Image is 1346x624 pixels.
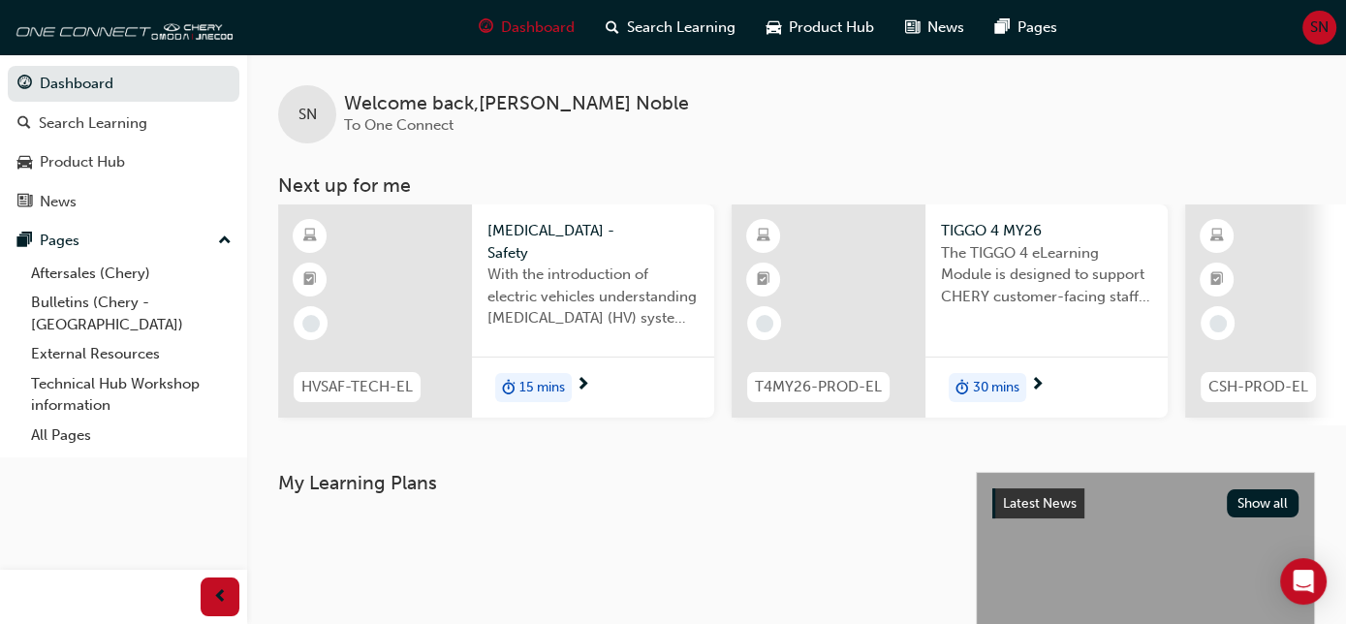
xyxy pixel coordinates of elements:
[1210,224,1224,249] span: learningResourceType_ELEARNING-icon
[17,115,31,133] span: search-icon
[40,151,125,173] div: Product Hub
[8,62,239,223] button: DashboardSearch LearningProduct HubNews
[17,154,32,172] span: car-icon
[303,267,317,293] span: booktick-icon
[992,488,1299,519] a: Latest NewsShow all
[501,16,575,39] span: Dashboard
[487,220,699,264] span: [MEDICAL_DATA] - Safety
[39,112,147,135] div: Search Learning
[890,8,980,47] a: news-iconNews
[8,223,239,259] button: Pages
[8,144,239,180] a: Product Hub
[905,16,920,40] span: news-icon
[1030,377,1045,394] span: next-icon
[627,16,736,39] span: Search Learning
[8,66,239,102] a: Dashboard
[757,267,770,293] span: booktick-icon
[40,230,79,252] div: Pages
[10,8,233,47] img: oneconnect
[17,194,32,211] span: news-icon
[755,376,882,398] span: T4MY26-PROD-EL
[23,369,239,421] a: Technical Hub Workshop information
[1280,558,1327,605] div: Open Intercom Messenger
[463,8,590,47] a: guage-iconDashboard
[8,106,239,141] a: Search Learning
[487,264,699,329] span: With the introduction of electric vehicles understanding [MEDICAL_DATA] (HV) systems is critical ...
[576,377,590,394] span: next-icon
[973,377,1019,399] span: 30 mins
[213,585,228,609] span: prev-icon
[218,229,232,254] span: up-icon
[502,375,516,400] span: duration-icon
[1017,16,1057,39] span: Pages
[344,116,454,134] span: To One Connect
[298,104,317,126] span: SN
[23,259,239,289] a: Aftersales (Chery)
[927,16,964,39] span: News
[751,8,890,47] a: car-iconProduct Hub
[302,315,320,332] span: learningRecordVerb_NONE-icon
[1210,267,1224,293] span: booktick-icon
[732,204,1168,418] a: T4MY26-PROD-ELTIGGO 4 MY26The TIGGO 4 eLearning Module is designed to support CHERY customer-faci...
[278,472,945,494] h3: My Learning Plans
[40,191,77,213] div: News
[247,174,1346,197] h3: Next up for me
[1209,315,1227,332] span: learningRecordVerb_NONE-icon
[1003,495,1077,512] span: Latest News
[980,8,1073,47] a: pages-iconPages
[1302,11,1336,45] button: SN
[301,376,413,398] span: HVSAF-TECH-EL
[519,377,565,399] span: 15 mins
[995,16,1010,40] span: pages-icon
[278,204,714,418] a: HVSAF-TECH-EL[MEDICAL_DATA] - SafetyWith the introduction of electric vehicles understanding [MED...
[23,339,239,369] a: External Resources
[17,76,32,93] span: guage-icon
[303,224,317,249] span: learningResourceType_ELEARNING-icon
[941,220,1152,242] span: TIGGO 4 MY26
[955,375,969,400] span: duration-icon
[757,224,770,249] span: learningResourceType_ELEARNING-icon
[1310,16,1329,39] span: SN
[756,315,773,332] span: learningRecordVerb_NONE-icon
[941,242,1152,308] span: The TIGGO 4 eLearning Module is designed to support CHERY customer-facing staff with the product ...
[8,184,239,220] a: News
[23,288,239,339] a: Bulletins (Chery - [GEOGRAPHIC_DATA])
[590,8,751,47] a: search-iconSearch Learning
[767,16,781,40] span: car-icon
[789,16,874,39] span: Product Hub
[17,233,32,250] span: pages-icon
[1208,376,1308,398] span: CSH-PROD-EL
[1227,489,1299,517] button: Show all
[606,16,619,40] span: search-icon
[344,93,689,115] span: Welcome back , [PERSON_NAME] Noble
[479,16,493,40] span: guage-icon
[23,421,239,451] a: All Pages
